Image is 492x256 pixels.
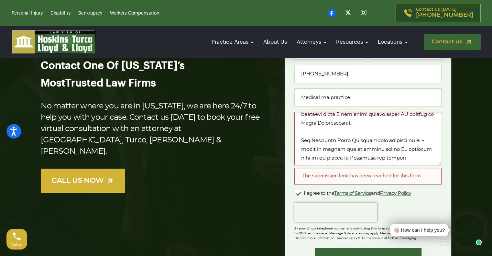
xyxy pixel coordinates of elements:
[41,61,185,71] span: Contact One Of [US_STATE]’s
[416,7,473,18] p: Contact us [DATE]
[437,235,450,249] a: Open chat
[393,227,445,234] div: 👋🏼 How can I help you?
[424,34,481,50] a: Contact us
[294,65,442,83] input: Phone*
[294,190,411,197] label: I agree to the and
[293,33,330,51] a: Attorneys
[41,78,65,88] span: Most
[294,203,377,222] iframe: reCAPTCHA
[334,191,371,196] a: Terms of Service
[12,30,96,54] img: logo
[12,243,22,246] span: Call us
[294,222,442,241] div: By providing a telephone number and submitting this form you are consenting to be contacted by SM...
[110,11,159,16] a: Workers Compensation
[302,173,433,180] div: The submission limit has been reached for this form.
[396,4,481,22] a: Contact us [DATE][PHONE_NUMBER]
[375,33,411,51] a: Locations
[106,177,114,185] img: arrow-up-right-light.svg
[50,11,71,16] a: Disability
[208,33,257,51] a: Practice Areas
[41,101,264,157] p: No matter where you are in [US_STATE], we are here 24/7 to help you with your case. Contact us [D...
[380,191,411,196] a: Privacy Policy
[260,33,290,51] a: About Us
[41,169,125,193] a: CALL US NOW
[65,78,156,88] span: Trusted Law Firms
[294,112,442,165] textarea: Loremipsu, D si 91 ametc adi. El Seddo 90, 5300, E tem incididun utla e dolo mag aliquaenim admin...
[12,11,43,16] a: Personal Injury
[416,12,473,18] span: [PHONE_NUMBER]
[333,33,371,51] a: Resources
[294,88,442,107] input: Type of case or question
[78,11,102,16] a: Bankruptcy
